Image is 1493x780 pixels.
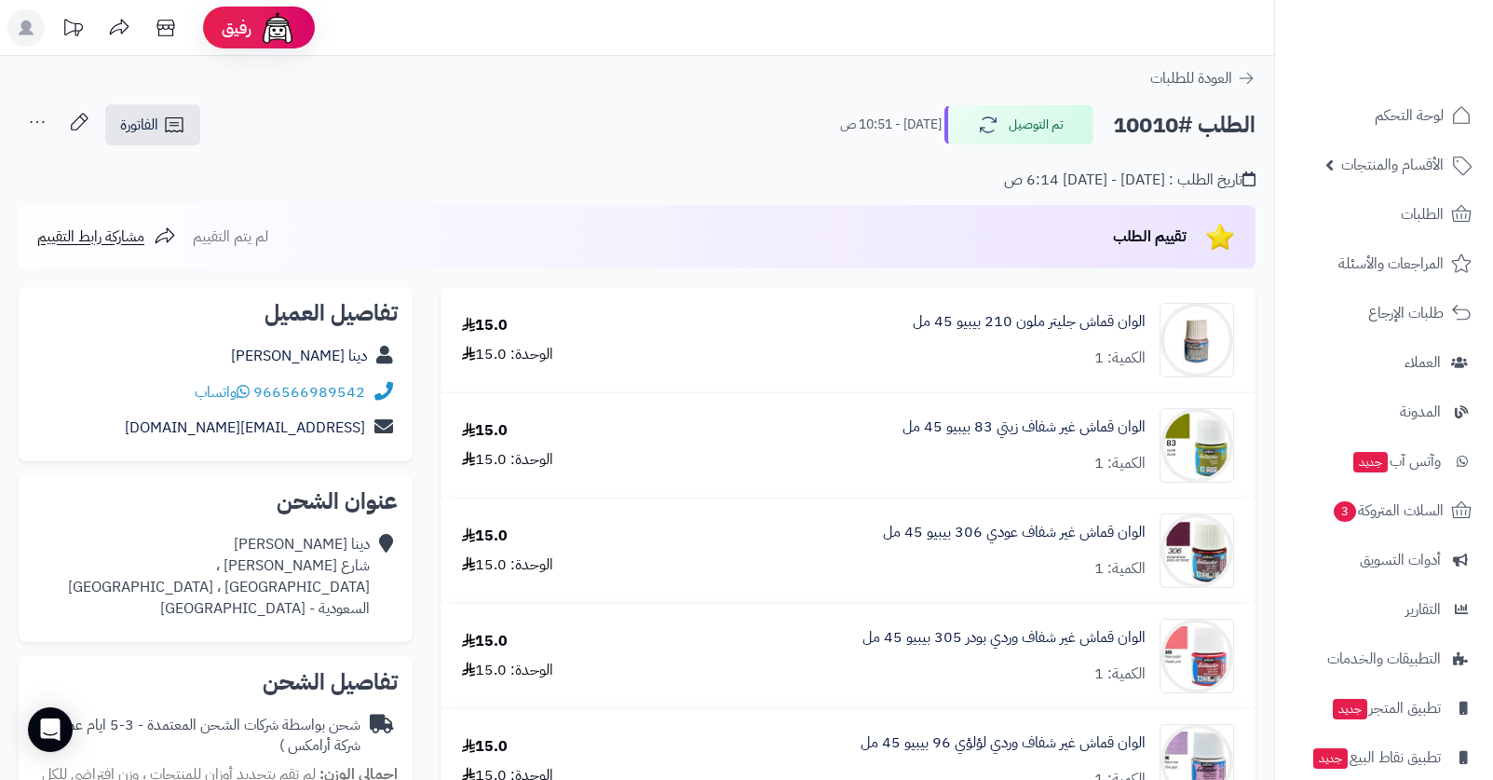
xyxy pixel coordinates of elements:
a: التطبيقات والخدمات [1286,636,1482,681]
a: الفاتورة [105,104,200,145]
span: أدوات التسويق [1360,547,1441,573]
a: واتساب [195,381,250,404]
span: لم يتم التقييم [193,226,268,248]
span: العودة للطلبات [1150,67,1232,89]
div: شحن بواسطة شركات الشحن المعتمدة - 3-5 ايام عمل [34,715,360,758]
span: جديد [1313,748,1348,769]
span: جديد [1353,452,1388,472]
a: الوان قماش غير شفاف زيتي 83 بيبيو 45 مل [903,417,1146,438]
a: أدوات التسويق [1286,538,1482,582]
span: التقارير [1405,596,1441,623]
span: الفاتورة [120,114,158,136]
h2: تفاصيل الشحن [34,671,398,693]
span: المدونة [1400,399,1441,425]
a: التقارير [1286,587,1482,632]
div: 15.0 [462,315,508,336]
div: Open Intercom Messenger [28,707,73,752]
div: الوحدة: 15.0 [462,344,553,365]
img: a04387dc-3d15-4399-9fa5-32f221f02854-90x90.jpg [1160,408,1233,483]
h2: الطلب #10010 [1113,106,1255,144]
div: الكمية: 1 [1094,664,1146,685]
div: تاريخ الطلب : [DATE] - [DATE] 6:14 ص [1004,170,1255,191]
h2: تفاصيل العميل [34,302,398,324]
div: 15.0 [462,526,508,547]
a: السلات المتروكة3 [1286,488,1482,533]
div: الكمية: 1 [1094,558,1146,580]
a: الوان قماش غير شفاف عودي 306 بيبيو 45 مل [883,522,1146,543]
img: 548830e6-7c07-4f7a-bcd2-424a57b24616-90x90.jpg [1160,513,1233,588]
div: 15.0 [462,631,508,652]
div: دينا [PERSON_NAME] شارع [PERSON_NAME] ، [GEOGRAPHIC_DATA] ، [GEOGRAPHIC_DATA] السعودية - [GEOGRAP... [68,534,370,619]
div: الكمية: 1 [1094,453,1146,474]
span: تطبيق نقاط البيع [1311,745,1441,771]
small: [DATE] - 10:51 ص [840,116,942,134]
a: المراجعات والأسئلة [1286,241,1482,286]
div: 15.0 [462,420,508,442]
span: تطبيق المتجر [1331,695,1441,721]
h2: عنوان الشحن [34,490,398,513]
a: الوان قماش غير شفاف وردي لؤلؤي 96 بيبيو 45 مل [861,732,1146,754]
img: ai-face.png [259,9,296,47]
a: الوان قماش جليتر ملون 210 بيبيو 45 مل [913,311,1146,333]
a: العودة للطلبات [1150,67,1255,89]
a: 966566989542 [253,381,365,404]
a: دينا [PERSON_NAME] [231,345,367,367]
span: لوحة التحكم [1375,103,1444,129]
span: رفيق [222,17,251,39]
span: المراجعات والأسئلة [1338,251,1444,277]
div: 15.0 [462,736,508,758]
span: العملاء [1405,349,1441,376]
a: الوان قماش غير شفاف وردي بودر 305 بيبيو 45 مل [862,627,1146,649]
a: العملاء [1286,340,1482,385]
span: الطلبات [1401,201,1444,227]
img: pebeo-setacolor-suede-effect-45ml-305-powder-pink-51781-90x90.jpg [1160,619,1233,693]
span: 3 [1334,501,1356,522]
a: تطبيق نقاط البيعجديد [1286,735,1482,780]
img: 99194cd2-ec88-40c7-aac8-5a5804757a49-90x90.jpg [1160,303,1233,377]
a: لوحة التحكم [1286,93,1482,138]
a: [EMAIL_ADDRESS][DOMAIN_NAME] [125,417,365,439]
button: تم التوصيل [944,105,1093,144]
span: السلات المتروكة [1332,498,1444,524]
a: طلبات الإرجاع [1286,291,1482,335]
div: الوحدة: 15.0 [462,660,553,681]
div: الكمية: 1 [1094,348,1146,369]
a: وآتس آبجديد [1286,439,1482,484]
span: جديد [1333,699,1367,719]
span: التطبيقات والخدمات [1327,646,1441,672]
span: تقييم الطلب [1113,226,1187,248]
a: المدونة [1286,390,1482,434]
div: الوحدة: 15.0 [462,449,553,471]
span: وآتس آب [1351,448,1441,474]
div: الوحدة: 15.0 [462,554,553,576]
a: مشاركة رابط التقييم [37,226,176,248]
a: تطبيق المتجرجديد [1286,686,1482,731]
span: الأقسام والمنتجات [1341,152,1444,178]
a: الطلبات [1286,192,1482,237]
span: مشاركة رابط التقييم [37,226,144,248]
a: تحديثات المنصة [49,9,96,51]
span: طلبات الإرجاع [1368,300,1444,326]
